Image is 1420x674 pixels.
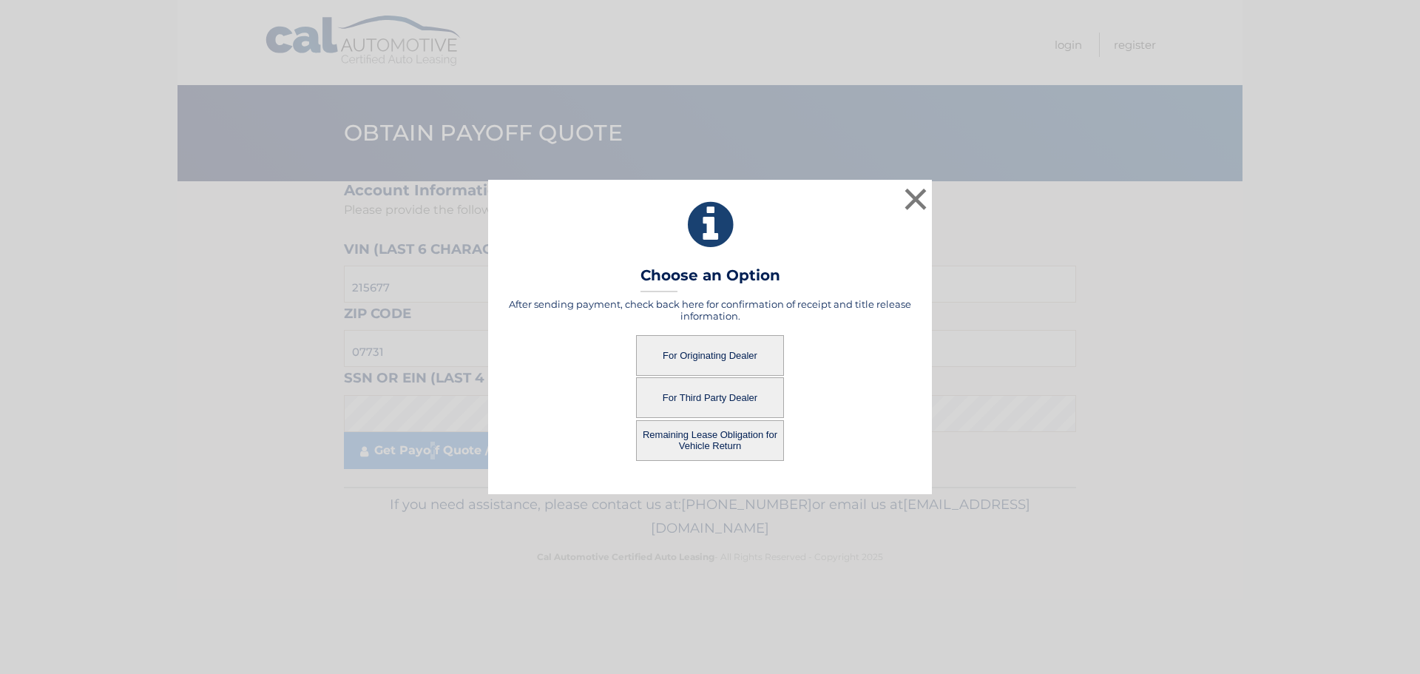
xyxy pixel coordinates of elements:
button: × [901,184,930,214]
button: For Originating Dealer [636,335,784,376]
h5: After sending payment, check back here for confirmation of receipt and title release information. [507,298,913,322]
button: For Third Party Dealer [636,377,784,418]
h3: Choose an Option [640,266,780,292]
button: Remaining Lease Obligation for Vehicle Return [636,420,784,461]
